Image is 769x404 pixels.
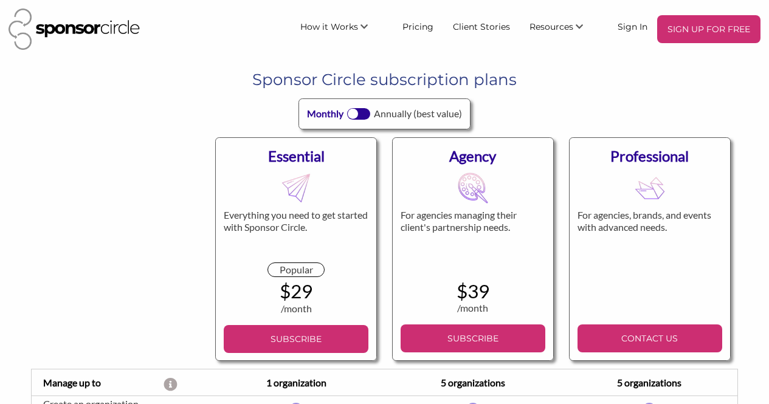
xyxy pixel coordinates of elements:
[385,375,561,390] div: 5 organizations
[635,173,666,204] img: MDB8YWNjdF8xRVMyQnVKcDI4S0FlS2M5fGZsX2xpdmVfemZLY1VLQ1l3QUkzM2FycUE0M0ZwaXNX00M5cMylX0
[300,21,358,32] span: How it Works
[224,145,368,167] div: Essential
[662,20,756,38] p: SIGN UP FOR FREE
[9,9,140,50] img: Sponsor Circle Logo
[608,15,657,37] a: Sign In
[32,375,164,390] div: Manage up to
[267,262,325,277] div: Popular
[578,324,722,352] a: CONTACT US
[401,324,545,352] a: SUBSCRIBE
[457,302,488,313] span: /month
[401,145,545,167] div: Agency
[208,375,384,390] div: 1 organization
[529,21,573,32] span: Resources
[443,15,520,37] a: Client Stories
[224,209,368,262] div: Everything you need to get started with Sponsor Circle.
[578,145,722,167] div: Professional
[401,282,545,301] div: $39
[401,209,545,262] div: For agencies managing their client's partnership needs.
[393,15,443,37] a: Pricing
[374,106,462,121] div: Annually (best value)
[458,173,489,204] img: MDB8YWNjdF8xRVMyQnVKcDI4S0FlS2M5fGZsX2xpdmVfa1QzbGg0YzRNa2NWT1BDV21CQUZza1Zs0031E1MQed
[578,209,722,262] div: For agencies, brands, and events with advanced needs.
[582,329,717,348] p: CONTACT US
[307,106,343,121] div: Monthly
[224,282,368,301] div: $29
[229,330,364,348] p: SUBSCRIBE
[281,303,312,314] span: /month
[224,325,368,353] a: SUBSCRIBE
[520,15,608,43] li: Resources
[561,375,737,390] div: 5 organizations
[281,173,312,204] img: MDB8YWNjdF8xRVMyQnVKcDI4S0FlS2M5fGZsX2xpdmVfZ2hUeW9zQmppQkJrVklNa3k3WGg1bXBx00WCYLTg8d
[405,329,540,348] p: SUBSCRIBE
[291,15,393,43] li: How it Works
[40,69,729,91] h1: Sponsor Circle subscription plans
